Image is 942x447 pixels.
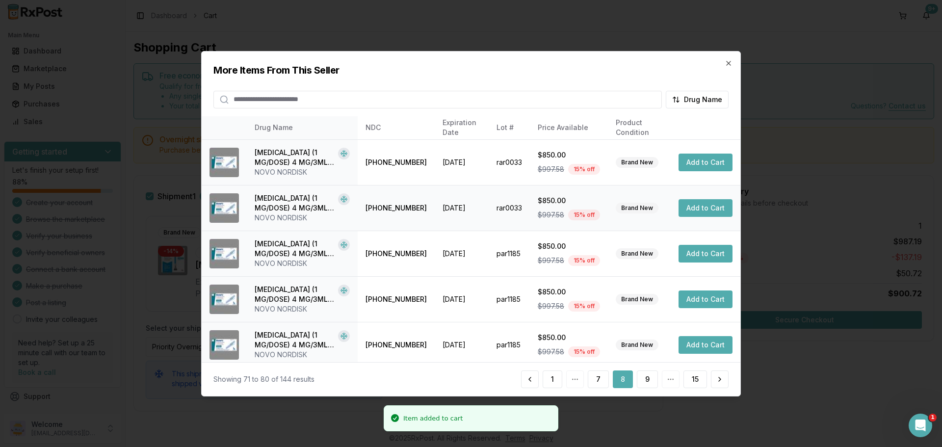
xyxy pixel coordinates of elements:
img: Ozempic (1 MG/DOSE) 4 MG/3ML SOPN [209,330,239,360]
button: Add to Cart [679,245,733,263]
span: $997.58 [538,347,564,357]
td: [DATE] [435,231,489,276]
div: $850.00 [538,287,600,297]
td: [DATE] [435,185,489,231]
div: [MEDICAL_DATA] (1 MG/DOSE) 4 MG/3ML SOPN [255,148,334,167]
div: NOVO NORDISK [255,304,350,314]
div: Brand New [616,203,658,213]
span: $997.58 [538,210,564,220]
div: 15 % off [568,210,600,220]
button: Add to Cart [679,290,733,308]
td: [PHONE_NUMBER] [358,185,435,231]
td: [PHONE_NUMBER] [358,231,435,276]
td: [PHONE_NUMBER] [358,276,435,322]
button: 1 [543,370,562,388]
h2: More Items From This Seller [213,63,729,77]
div: $850.00 [538,333,600,342]
th: Expiration Date [435,116,489,139]
button: Add to Cart [679,154,733,171]
div: 15 % off [568,301,600,312]
td: par1185 [489,276,530,322]
span: $997.58 [538,301,564,311]
div: 15 % off [568,255,600,266]
div: $850.00 [538,150,600,160]
div: 15 % off [568,164,600,175]
img: Ozempic (1 MG/DOSE) 4 MG/3ML SOPN [209,193,239,223]
button: Add to Cart [679,199,733,217]
td: rar0033 [489,139,530,185]
div: Brand New [616,294,658,305]
button: 7 [588,370,609,388]
div: Brand New [616,340,658,350]
div: [MEDICAL_DATA] (1 MG/DOSE) 4 MG/3ML SOPN [255,239,334,259]
td: [DATE] [435,139,489,185]
div: [MEDICAL_DATA] (1 MG/DOSE) 4 MG/3ML SOPN [255,330,334,350]
div: [MEDICAL_DATA] (1 MG/DOSE) 4 MG/3ML SOPN [255,193,334,213]
th: NDC [358,116,435,139]
td: [DATE] [435,276,489,322]
span: $997.58 [538,256,564,265]
td: [DATE] [435,322,489,368]
div: Showing 71 to 80 of 144 results [213,374,314,384]
div: NOVO NORDISK [255,350,350,360]
button: 15 [683,370,707,388]
div: [MEDICAL_DATA] (1 MG/DOSE) 4 MG/3ML SOPN [255,285,334,304]
img: Ozempic (1 MG/DOSE) 4 MG/3ML SOPN [209,285,239,314]
th: Product Condition [608,116,671,139]
div: NOVO NORDISK [255,167,350,177]
button: Add to Cart [679,336,733,354]
div: 15 % off [568,346,600,357]
span: 1 [929,414,937,421]
span: Drug Name [684,94,722,104]
div: NOVO NORDISK [255,213,350,223]
div: $850.00 [538,196,600,206]
iframe: Intercom live chat [909,414,932,437]
span: $997.58 [538,164,564,174]
td: [PHONE_NUMBER] [358,322,435,368]
th: Price Available [530,116,608,139]
button: 8 [613,370,633,388]
td: [PHONE_NUMBER] [358,139,435,185]
img: Ozempic (1 MG/DOSE) 4 MG/3ML SOPN [209,239,239,268]
div: Brand New [616,157,658,168]
td: rar0033 [489,185,530,231]
td: par1185 [489,322,530,368]
button: 9 [637,370,658,388]
img: Ozempic (1 MG/DOSE) 4 MG/3ML SOPN [209,148,239,177]
td: par1185 [489,231,530,276]
th: Drug Name [247,116,358,139]
div: NOVO NORDISK [255,259,350,268]
th: Lot # [489,116,530,139]
div: Brand New [616,248,658,259]
div: $850.00 [538,241,600,251]
button: Drug Name [666,90,729,108]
